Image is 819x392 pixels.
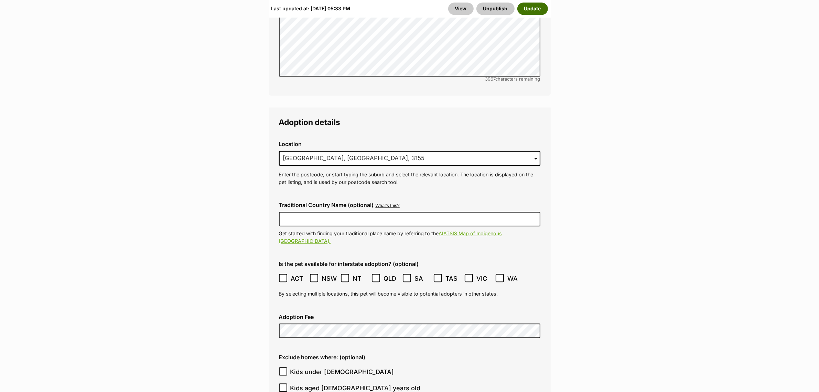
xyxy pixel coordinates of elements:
p: Enter the postcode, or start typing the suburb and select the relevant location. The location is ... [279,171,540,186]
input: Enter suburb or postcode [279,151,540,166]
span: 3967 [485,76,496,82]
span: NT [353,274,368,283]
button: Update [517,2,548,15]
a: View [448,2,474,15]
span: NSW [322,274,337,283]
span: SA [414,274,430,283]
span: WA [507,274,523,283]
p: By selecting multiple locations, this pet will become visible to potential adopters in other states. [279,290,540,297]
span: VIC [476,274,492,283]
a: AIATSIS Map of Indigenous [GEOGRAPHIC_DATA]. [279,230,502,244]
label: Location [279,141,540,147]
label: Exclude homes where: (optional) [279,354,540,360]
div: characters remaining [279,76,540,82]
label: Traditional Country Name (optional) [279,202,374,208]
span: ACT [291,274,306,283]
button: What's this? [376,203,400,208]
label: Adoption Fee [279,314,540,320]
span: Kids under [DEMOGRAPHIC_DATA] [290,367,394,376]
div: Last updated at: [DATE] 05:33 PM [271,2,351,15]
span: QLD [384,274,399,283]
span: TAS [445,274,461,283]
button: Unpublish [476,2,515,15]
p: Get started with finding your traditional place name by referring to the [279,230,540,245]
legend: Adoption details [279,118,540,127]
label: Is the pet available for interstate adoption? (optional) [279,261,540,267]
